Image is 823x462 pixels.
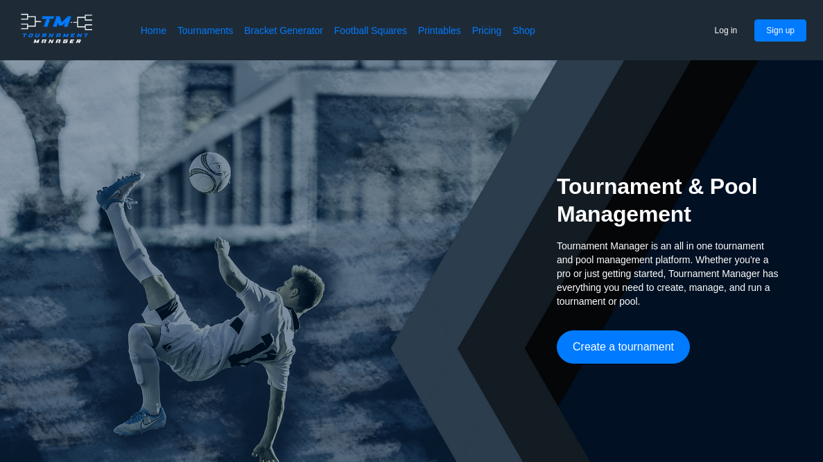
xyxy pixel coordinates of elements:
[557,172,779,228] h2: Tournament & Pool Management
[557,330,690,364] button: Create a tournament
[754,19,806,42] button: Sign up
[244,24,323,37] a: Bracket Generator
[17,11,96,46] img: logo.ffa97a18e3bf2c7d.png
[703,19,750,42] button: Log in
[177,24,233,37] a: Tournaments
[418,24,461,37] a: Printables
[472,24,501,37] a: Pricing
[557,239,779,308] span: Tournament Manager is an all in one tournament and pool management platform. Whether you're a pro...
[512,24,535,37] a: Shop
[141,24,166,37] a: Home
[334,24,407,37] a: Football Squares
